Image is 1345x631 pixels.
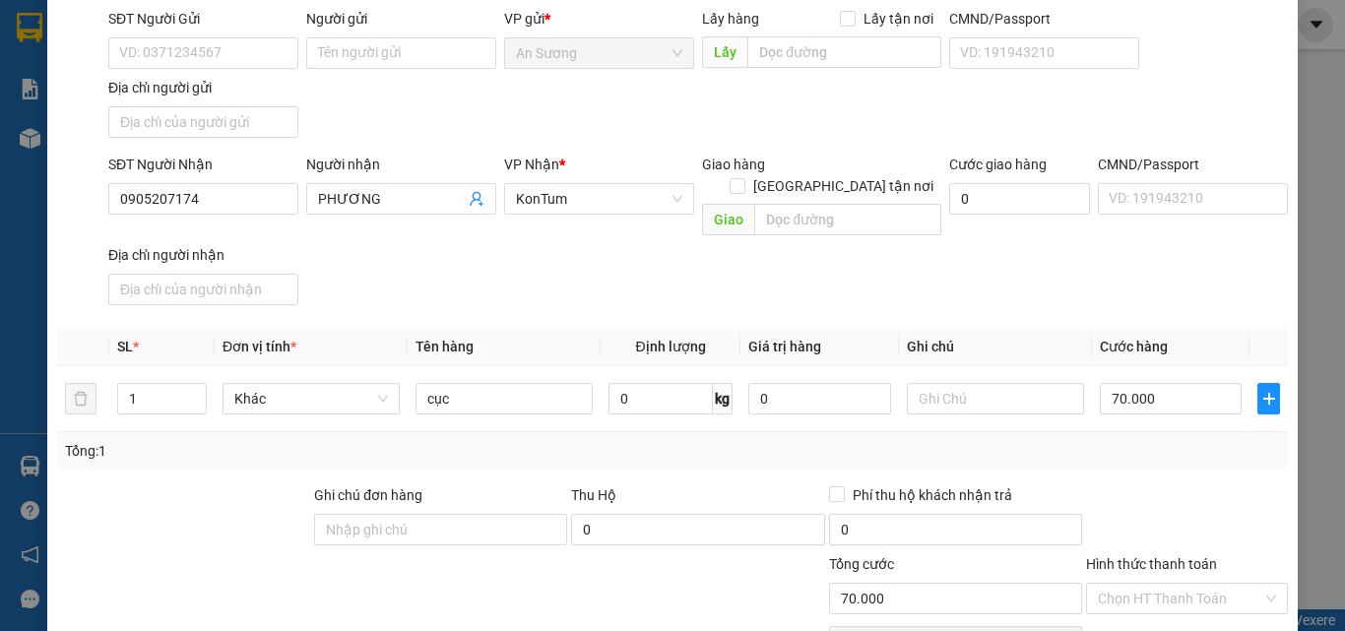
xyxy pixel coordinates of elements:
[504,8,694,30] div: VP gửi
[713,383,733,414] span: kg
[504,157,559,172] span: VP Nhận
[416,383,593,414] input: VD: Bàn, Ghế
[745,175,941,197] span: [GEOGRAPHIC_DATA] tận nơi
[702,204,754,235] span: Giao
[702,157,765,172] span: Giao hàng
[571,487,616,503] span: Thu Hộ
[829,556,894,572] span: Tổng cước
[907,383,1084,414] input: Ghi Chú
[702,11,759,27] span: Lấy hàng
[469,191,484,207] span: user-add
[65,440,521,462] div: Tổng: 1
[306,8,496,30] div: Người gửi
[754,204,941,235] input: Dọc đường
[108,274,298,305] input: Địa chỉ của người nhận
[234,384,388,413] span: Khác
[748,383,890,414] input: 0
[949,157,1047,172] label: Cước giao hàng
[899,328,1092,366] th: Ghi chú
[108,77,298,98] div: Địa chỉ người gửi
[1257,383,1280,414] button: plus
[516,38,682,68] span: An Sương
[845,484,1020,506] span: Phí thu hộ khách nhận trả
[1086,556,1217,572] label: Hình thức thanh toán
[747,36,941,68] input: Dọc đường
[1100,339,1168,354] span: Cước hàng
[117,339,133,354] span: SL
[108,154,298,175] div: SĐT Người Nhận
[949,8,1139,30] div: CMND/Passport
[65,383,96,414] button: delete
[1098,154,1288,175] div: CMND/Passport
[314,487,422,503] label: Ghi chú đơn hàng
[223,339,296,354] span: Đơn vị tính
[1258,391,1279,407] span: plus
[748,339,821,354] span: Giá trị hàng
[306,154,496,175] div: Người nhận
[108,106,298,138] input: Địa chỉ của người gửi
[108,8,298,30] div: SĐT Người Gửi
[856,8,941,30] span: Lấy tận nơi
[314,514,567,545] input: Ghi chú đơn hàng
[516,184,682,214] span: KonTum
[108,244,298,266] div: Địa chỉ người nhận
[702,36,747,68] span: Lấy
[635,339,705,354] span: Định lượng
[949,183,1090,215] input: Cước giao hàng
[416,339,474,354] span: Tên hàng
